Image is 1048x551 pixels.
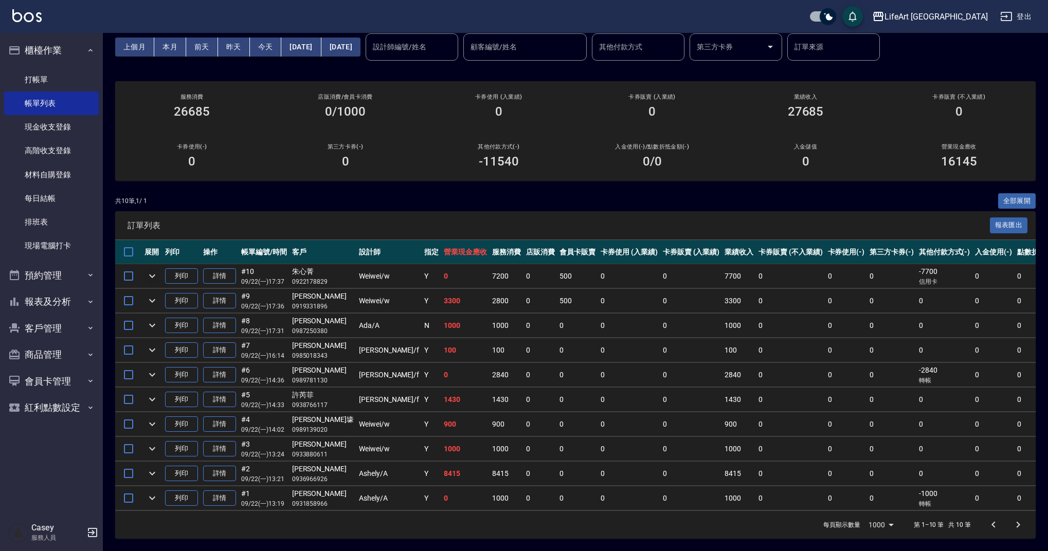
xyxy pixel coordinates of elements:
td: 0 [660,437,722,461]
td: 0 [916,462,973,486]
button: 列印 [165,293,198,309]
p: 09/22 (一) 13:24 [241,450,287,459]
td: #1 [239,486,290,510]
td: 0 [523,338,557,362]
td: 0 [598,289,660,313]
td: 0 [756,363,825,387]
td: 2840 [722,363,756,387]
td: Y [422,338,441,362]
td: 0 [867,486,916,510]
td: Y [422,289,441,313]
button: 列印 [165,318,198,334]
button: save [842,6,863,27]
img: Logo [12,9,42,22]
p: 09/22 (一) 16:14 [241,351,287,360]
a: 每日結帳 [4,187,99,210]
button: 登出 [996,7,1036,26]
div: [PERSON_NAME] [292,316,354,326]
td: Ashely /A [356,462,422,486]
td: 0 [441,363,490,387]
td: 0 [557,437,598,461]
button: 列印 [165,367,198,383]
h2: 入金使用(-) /點數折抵金額(-) [588,143,716,150]
p: 信用卡 [919,277,970,286]
p: 0985018343 [292,351,354,360]
td: 0 [523,462,557,486]
td: 0 [598,314,660,338]
button: 全部展開 [998,193,1036,209]
td: 0 [660,412,722,436]
td: 0 [972,388,1015,412]
button: expand row [144,318,160,333]
td: 0 [660,314,722,338]
a: 材料自購登錄 [4,163,99,187]
td: #4 [239,412,290,436]
div: 朱心菁 [292,266,354,277]
button: 報表及分析 [4,288,99,315]
th: 店販消費 [523,240,557,264]
td: 0 [825,486,868,510]
td: 0 [756,462,825,486]
p: 服務人員 [31,533,84,542]
p: 0933880611 [292,450,354,459]
td: #10 [239,264,290,288]
td: 0 [441,486,490,510]
td: 0 [867,264,916,288]
button: 報表匯出 [990,217,1028,233]
h2: 卡券使用 (入業績) [435,94,563,100]
td: 1000 [441,437,490,461]
td: 8415 [441,462,490,486]
td: 0 [660,462,722,486]
td: 0 [825,388,868,412]
h3: 0 [495,104,502,119]
div: [PERSON_NAME] [292,340,354,351]
td: 0 [972,289,1015,313]
td: 0 [756,289,825,313]
a: 詳情 [203,342,236,358]
th: 入金使用(-) [972,240,1015,264]
a: 現場電腦打卡 [4,234,99,258]
td: 0 [660,363,722,387]
td: Y [422,437,441,461]
td: 0 [557,388,598,412]
td: 900 [722,412,756,436]
td: 7700 [722,264,756,288]
td: 2800 [490,289,523,313]
td: [PERSON_NAME] /f [356,338,422,362]
td: 0 [557,486,598,510]
td: 0 [756,338,825,362]
td: 0 [598,486,660,510]
td: 3300 [441,289,490,313]
button: Open [762,39,779,55]
p: 09/22 (一) 17:36 [241,302,287,311]
td: -7700 [916,264,973,288]
h2: 其他付款方式(-) [435,143,563,150]
h3: 0/1000 [325,104,366,119]
p: 0989139020 [292,425,354,434]
td: 0 [523,412,557,436]
div: LifeArt [GEOGRAPHIC_DATA] [884,10,988,23]
td: 0 [660,388,722,412]
a: 帳單列表 [4,91,99,115]
img: Person [8,522,29,543]
a: 詳情 [203,318,236,334]
td: 1000 [490,437,523,461]
td: 500 [557,264,598,288]
td: 0 [523,388,557,412]
td: 8415 [490,462,523,486]
p: 09/22 (一) 14:02 [241,425,287,434]
td: 0 [756,412,825,436]
button: 昨天 [218,38,250,57]
button: expand row [144,268,160,284]
td: #6 [239,363,290,387]
td: 8415 [722,462,756,486]
th: 營業現金應收 [441,240,490,264]
th: 卡券販賣 (不入業績) [756,240,825,264]
h3: 服務消費 [128,94,256,100]
h3: 0 [955,104,963,119]
a: 詳情 [203,441,236,457]
td: 1000 [722,486,756,510]
td: 0 [557,338,598,362]
td: 7200 [490,264,523,288]
td: 0 [598,388,660,412]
